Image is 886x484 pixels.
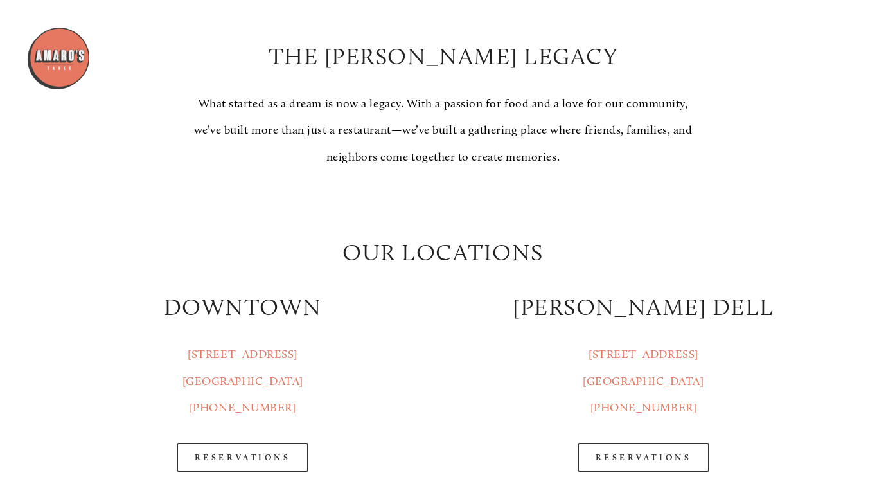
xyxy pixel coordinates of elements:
[454,291,833,323] h2: [PERSON_NAME] DELL
[578,443,710,472] a: Reservations
[583,347,704,388] a: [STREET_ADDRESS][GEOGRAPHIC_DATA]
[53,291,432,323] h2: DOWNTOWN
[254,236,633,269] h2: Our Locations
[190,400,296,415] a: [PHONE_NUMBER]
[177,443,309,472] a: Reservations
[187,91,700,170] p: What started as a dream is now a legacy. With a passion for food and a love for our community, we...
[26,26,91,91] img: Amaro's Table
[590,400,697,415] a: [PHONE_NUMBER]
[182,347,303,388] a: [STREET_ADDRESS][GEOGRAPHIC_DATA]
